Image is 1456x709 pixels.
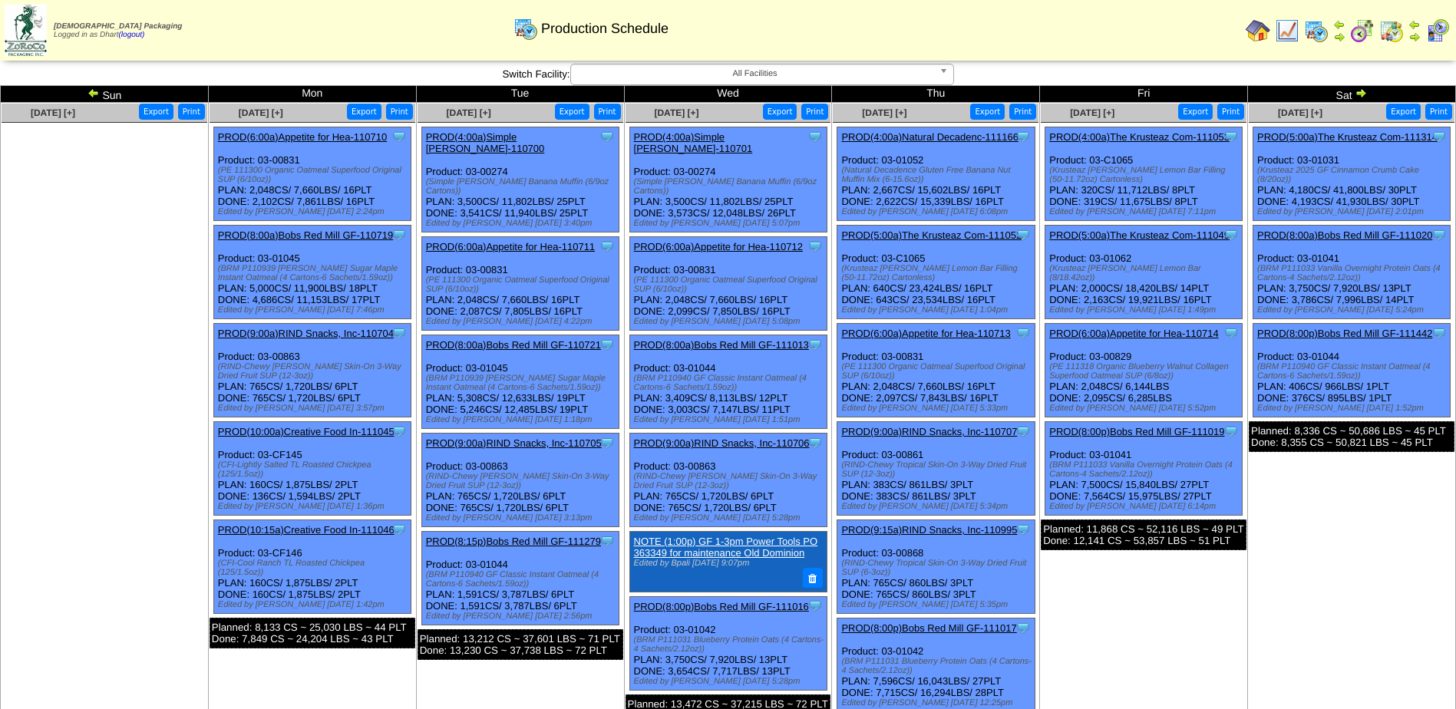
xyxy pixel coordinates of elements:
div: (Natural Decadence Gluten Free Banana Nut Muffin Mix (6-15.6oz)) [841,166,1034,184]
div: Product: 03-00863 PLAN: 765CS / 1,720LBS / 6PLT DONE: 765CS / 1,720LBS / 6PLT [213,324,411,417]
img: arrowleft.gif [87,87,100,99]
button: Export [763,104,797,120]
span: Logged in as Dhart [54,22,182,39]
div: (PE 111300 Organic Oatmeal Superfood Original SUP (6/10oz)) [218,166,411,184]
img: home.gif [1246,18,1270,43]
div: Product: 03-00868 PLAN: 765CS / 860LBS / 3PLT DONE: 765CS / 860LBS / 3PLT [837,520,1035,614]
button: Export [1386,104,1421,120]
a: PROD(9:00a)RIND Snacks, Inc-110704 [218,328,394,339]
div: Edited by [PERSON_NAME] [DATE] 4:22pm [426,317,619,326]
td: Tue [416,86,624,103]
a: [DATE] [+] [1278,107,1322,118]
a: PROD(8:00a)Bobs Red Mill GF-111020 [1257,229,1432,241]
a: PROD(5:00a)The Krusteaz Com-111314 [1257,131,1438,143]
div: (BRM P110940 GF Classic Instant Oatmeal (4 Cartons-6 Sachets/1.59oz)) [634,374,827,392]
div: (BRM P111031 Blueberry Protein Oats (4 Cartons-4 Sachets/2.12oz)) [634,635,827,654]
img: Tooltip [599,239,615,254]
img: Tooltip [807,435,823,450]
img: calendarcustomer.gif [1425,18,1450,43]
div: Edited by [PERSON_NAME] [DATE] 5:08pm [634,317,827,326]
a: PROD(9:00a)RIND Snacks, Inc-110707 [841,426,1017,437]
button: Export [970,104,1005,120]
a: PROD(8:00p)Bobs Red Mill GF-111019 [1049,426,1224,437]
td: Mon [208,86,416,103]
div: Planned: 13,212 CS ~ 37,601 LBS ~ 71 PLT Done: 13,230 CS ~ 37,738 LBS ~ 72 PLT [418,629,623,660]
button: Delete Note [803,568,823,588]
div: Product: 03-00831 PLAN: 2,048CS / 7,660LBS / 16PLT DONE: 2,099CS / 7,850LBS / 16PLT [629,237,827,331]
img: line_graph.gif [1275,18,1299,43]
div: Edited by [PERSON_NAME] [DATE] 1:04pm [841,305,1034,315]
div: Edited by [PERSON_NAME] [DATE] 5:35pm [841,600,1034,609]
div: Edited by [PERSON_NAME] [DATE] 1:49pm [1049,305,1242,315]
img: Tooltip [599,435,615,450]
div: Edited by [PERSON_NAME] [DATE] 5:28pm [634,513,827,523]
a: PROD(4:00a)Simple [PERSON_NAME]-110700 [426,131,545,154]
div: (BRM P111031 Blueberry Protein Oats (4 Cartons-4 Sachets/2.12oz)) [841,657,1034,675]
a: [DATE] [+] [239,107,283,118]
div: Edited by [PERSON_NAME] [DATE] 5:07pm [634,219,827,228]
td: Sat [1248,86,1456,103]
div: Product: 03-00831 PLAN: 2,048CS / 7,660LBS / 16PLT DONE: 2,097CS / 7,843LBS / 16PLT [837,324,1035,417]
a: PROD(6:00a)Appetite for Hea-110713 [841,328,1010,339]
div: (RIND-Chewy Tropical Skin-On 3-Way Dried Fruit SUP (6-3oz)) [841,559,1034,577]
img: Tooltip [391,129,407,144]
img: Tooltip [1431,325,1447,341]
a: (logout) [119,31,145,39]
img: Tooltip [391,522,407,537]
img: Tooltip [391,325,407,341]
img: Tooltip [391,424,407,439]
div: Product: 03-01062 PLAN: 2,000CS / 18,420LBS / 14PLT DONE: 2,163CS / 19,921LBS / 16PLT [1045,226,1243,319]
img: Tooltip [391,227,407,242]
div: Product: 03-01044 PLAN: 406CS / 966LBS / 1PLT DONE: 376CS / 895LBS / 1PLT [1253,324,1451,417]
img: Tooltip [1223,424,1239,439]
img: Tooltip [807,239,823,254]
a: PROD(10:15a)Creative Food In-111046 [218,524,395,536]
div: (Simple [PERSON_NAME] Banana Muffin (6/9oz Cartons)) [426,177,619,196]
a: PROD(6:00a)Appetite for Hea-110711 [426,241,595,252]
a: PROD(8:00p)Bobs Red Mill GF-111017 [841,622,1016,634]
span: [DATE] [+] [447,107,491,118]
a: PROD(6:00a)Appetite for Hea-110714 [1049,328,1218,339]
td: Wed [624,86,832,103]
img: arrowright.gif [1333,31,1345,43]
div: (BRM P111033 Vanilla Overnight Protein Oats (4 Cartons-4 Sachets/2.12oz)) [1257,264,1450,282]
img: calendarblend.gif [1350,18,1375,43]
td: Sun [1,86,209,103]
img: calendarinout.gif [1379,18,1404,43]
a: PROD(9:15a)RIND Snacks, Inc-110995 [841,524,1017,536]
td: Fri [1040,86,1248,103]
button: Export [555,104,589,120]
div: (Krusteaz [PERSON_NAME] Lemon Bar Filling (50-11.72oz) Cartonless) [841,264,1034,282]
img: calendarprod.gif [513,16,538,41]
a: PROD(6:00a)Appetite for Hea-110710 [218,131,387,143]
div: (CFI-Cool Ranch TL Roasted Chickpea (125/1.5oz)) [218,559,411,577]
a: PROD(10:00a)Creative Food In-111045 [218,426,395,437]
img: arrowleft.gif [1408,18,1421,31]
div: (Krusteaz 2025 GF Cinnamon Crumb Cake (8/20oz)) [1257,166,1450,184]
div: Edited by [PERSON_NAME] [DATE] 3:13pm [426,513,619,523]
img: Tooltip [1015,424,1031,439]
div: Edited by [PERSON_NAME] [DATE] 6:14pm [1049,502,1242,511]
div: Edited by [PERSON_NAME] [DATE] 6:08pm [841,207,1034,216]
div: (CFI-Lightly Salted TL Roasted Chickpea (125/1.5oz)) [218,460,411,479]
div: Product: 03-C1065 PLAN: 320CS / 11,712LBS / 8PLT DONE: 319CS / 11,675LBS / 8PLT [1045,127,1243,221]
a: PROD(5:00a)The Krusteaz Com-111052 [841,229,1022,241]
div: Edited by [PERSON_NAME] [DATE] 3:40pm [426,219,619,228]
div: (BRM P111033 Vanilla Overnight Protein Oats (4 Cartons-4 Sachets/2.12oz)) [1049,460,1242,479]
button: Export [139,104,173,120]
a: [DATE] [+] [1070,107,1114,118]
div: Product: 03-CF146 PLAN: 160CS / 1,875LBS / 2PLT DONE: 160CS / 1,875LBS / 2PLT [213,520,411,614]
div: (Krusteaz [PERSON_NAME] Lemon Bar (8/18.42oz)) [1049,264,1242,282]
a: PROD(4:00a)The Krusteaz Com-111053 [1049,131,1230,143]
button: Export [347,104,381,120]
div: Edited by [PERSON_NAME] [DATE] 1:36pm [218,502,411,511]
div: Edited by [PERSON_NAME] [DATE] 1:51pm [634,415,827,424]
div: (PE 111318 Organic Blueberry Walnut Collagen Superfood Oatmeal SUP (6/8oz)) [1049,362,1242,381]
img: Tooltip [599,337,615,352]
div: Product: 03-00861 PLAN: 383CS / 861LBS / 3PLT DONE: 383CS / 861LBS / 3PLT [837,422,1035,516]
div: Edited by Bpali [DATE] 9:07pm [634,559,819,568]
img: Tooltip [1223,325,1239,341]
div: (RIND-Chewy [PERSON_NAME] Skin-On 3-Way Dried Fruit SUP (12-3oz)) [218,362,411,381]
div: Product: 03-00274 PLAN: 3,500CS / 11,802LBS / 25PLT DONE: 3,541CS / 11,940LBS / 25PLT [421,127,619,232]
div: Product: 03-01045 PLAN: 5,308CS / 12,633LBS / 19PLT DONE: 5,246CS / 12,485LBS / 19PLT [421,335,619,429]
